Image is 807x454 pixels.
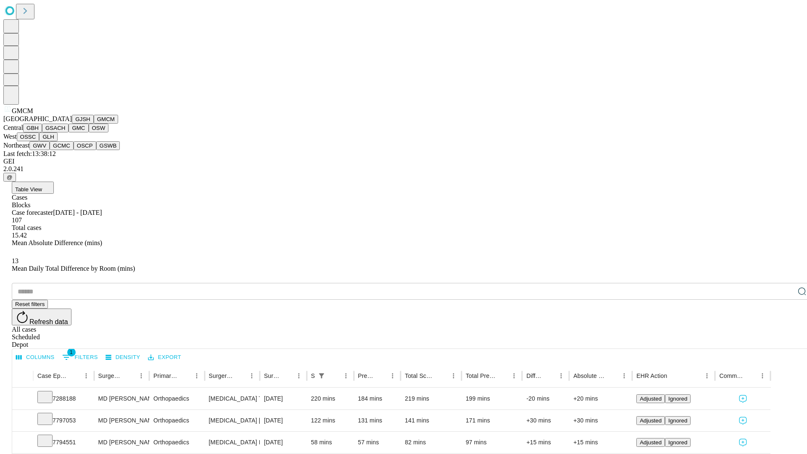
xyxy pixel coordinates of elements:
div: Total Predicted Duration [466,372,496,379]
span: Total cases [12,224,41,231]
button: Adjusted [636,394,665,403]
div: Orthopaedics [153,388,200,409]
span: Adjusted [640,396,662,402]
button: Menu [340,370,352,382]
div: Difference [526,372,543,379]
span: Mean Daily Total Difference by Room (mins) [12,265,135,272]
div: MD [PERSON_NAME] [PERSON_NAME] [98,388,145,409]
div: MD [PERSON_NAME] [PERSON_NAME] [98,410,145,431]
div: 199 mins [466,388,518,409]
button: GBH [23,124,42,132]
div: GEI [3,158,804,165]
span: Ignored [668,439,687,446]
button: Menu [701,370,713,382]
button: Menu [191,370,203,382]
span: GMCM [12,107,33,114]
button: Sort [328,370,340,382]
span: @ [7,174,13,180]
button: Sort [607,370,618,382]
button: Sort [281,370,293,382]
button: Table View [12,182,54,194]
button: Menu [246,370,258,382]
div: 141 mins [405,410,457,431]
div: Total Scheduled Duration [405,372,435,379]
div: Absolute Difference [573,372,606,379]
button: Menu [508,370,520,382]
button: Expand [16,436,29,450]
button: Menu [448,370,459,382]
button: Ignored [665,394,691,403]
span: Reset filters [15,301,45,307]
button: Export [146,351,183,364]
button: Menu [80,370,92,382]
button: GWV [29,141,50,150]
button: Sort [436,370,448,382]
button: Sort [668,370,680,382]
div: [DATE] [264,432,303,453]
span: Table View [15,186,42,193]
button: Reset filters [12,300,48,309]
div: 2.0.241 [3,165,804,173]
div: +30 mins [526,410,565,431]
div: Case Epic Id [37,372,68,379]
button: Menu [757,370,768,382]
button: Sort [69,370,80,382]
button: Menu [618,370,630,382]
button: GMCM [94,115,118,124]
div: [MEDICAL_DATA] [MEDICAL_DATA] [209,410,256,431]
button: GMC [69,124,88,132]
div: +15 mins [526,432,565,453]
button: Adjusted [636,438,665,447]
span: Ignored [668,417,687,424]
button: OSW [89,124,109,132]
div: EHR Action [636,372,667,379]
div: [DATE] [264,410,303,431]
span: Central [3,124,23,131]
div: Comments [719,372,744,379]
div: Surgery Name [209,372,233,379]
button: Sort [543,370,555,382]
button: Sort [234,370,246,382]
span: 1 [67,348,76,356]
button: GLH [39,132,57,141]
div: 122 mins [311,410,350,431]
div: [MEDICAL_DATA] MEDIAL OR LATERAL MENISCECTOMY [209,432,256,453]
span: Refresh data [29,318,68,325]
span: [DATE] - [DATE] [53,209,102,216]
button: Density [103,351,142,364]
div: Predicted In Room Duration [358,372,374,379]
div: Surgeon Name [98,372,123,379]
button: @ [3,173,16,182]
div: [DATE] [264,388,303,409]
div: Scheduled In Room Duration [311,372,315,379]
button: GCMC [50,141,74,150]
span: Northeast [3,142,29,149]
button: Expand [16,414,29,428]
span: 15.42 [12,232,27,239]
button: OSSC [17,132,40,141]
button: Menu [293,370,305,382]
div: +15 mins [573,432,628,453]
div: -20 mins [526,388,565,409]
div: 219 mins [405,388,457,409]
span: 107 [12,216,22,224]
button: Sort [179,370,191,382]
div: 184 mins [358,388,397,409]
div: 7288188 [37,388,90,409]
span: Ignored [668,396,687,402]
div: Primary Service [153,372,178,379]
button: Select columns [14,351,57,364]
button: Show filters [60,351,100,364]
button: Show filters [316,370,327,382]
button: Refresh data [12,309,71,325]
div: 220 mins [311,388,350,409]
div: Surgery Date [264,372,280,379]
span: Last fetch: 13:38:12 [3,150,56,157]
div: 58 mins [311,432,350,453]
span: [GEOGRAPHIC_DATA] [3,115,72,122]
button: Sort [496,370,508,382]
div: 57 mins [358,432,397,453]
button: GJSH [72,115,94,124]
button: Menu [555,370,567,382]
button: Adjusted [636,416,665,425]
